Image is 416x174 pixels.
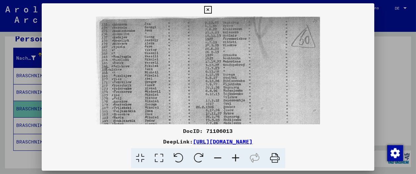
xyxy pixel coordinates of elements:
a: [URL][DOMAIN_NAME] [193,138,253,145]
img: 001.jpg [96,17,320,174]
div: Zustimmung ändern [387,145,403,161]
div: DocID: 71106013 [42,127,375,135]
div: DeepLink: [42,138,375,145]
img: Zustimmung ändern [387,145,403,161]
